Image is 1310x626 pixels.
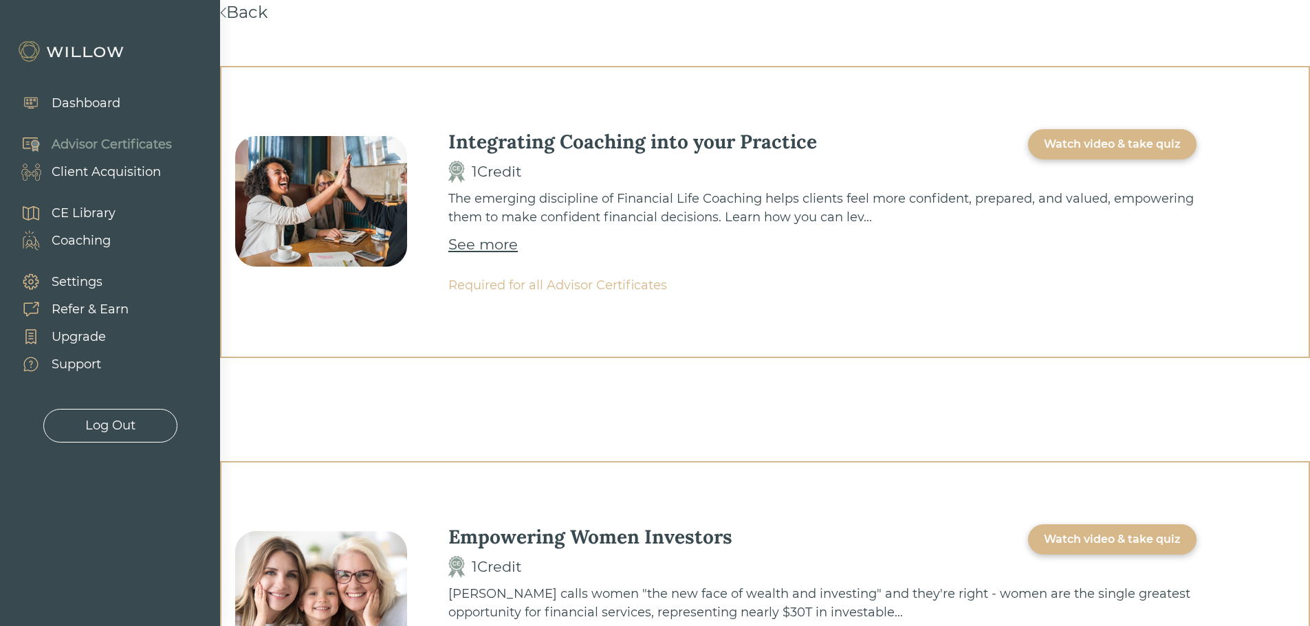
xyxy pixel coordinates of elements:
[1044,136,1181,153] div: Watch video & take quiz
[52,355,101,374] div: Support
[52,232,111,250] div: Coaching
[7,227,116,254] a: Coaching
[17,41,127,63] img: Willow
[448,276,1197,295] div: Required for all Advisor Certificates
[52,328,106,346] div: Upgrade
[448,190,1197,227] div: The emerging discipline of Financial Life Coaching helps clients feel more confident, prepared, a...
[448,585,1197,622] div: [PERSON_NAME] calls women "the new face of wealth and investing" and they're right - women are th...
[7,199,116,227] a: CE Library
[448,234,518,256] a: See more
[472,161,522,183] div: 1 Credit
[52,300,129,319] div: Refer & Earn
[220,8,226,18] img: <
[52,94,120,113] div: Dashboard
[448,129,817,154] div: Integrating Coaching into your Practice
[85,416,135,435] div: Log Out
[220,2,268,22] a: Back
[1044,531,1181,548] div: Watch video & take quiz
[7,89,120,117] a: Dashboard
[52,273,102,291] div: Settings
[7,295,129,323] a: Refer & Earn
[448,524,732,549] div: Empowering Women Investors
[7,323,129,350] a: Upgrade
[52,163,161,181] div: Client Acquisition
[472,556,522,578] div: 1 Credit
[52,204,116,223] div: CE Library
[7,268,129,295] a: Settings
[7,131,172,158] a: Advisor Certificates
[52,135,172,154] div: Advisor Certificates
[7,158,172,186] a: Client Acquisition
